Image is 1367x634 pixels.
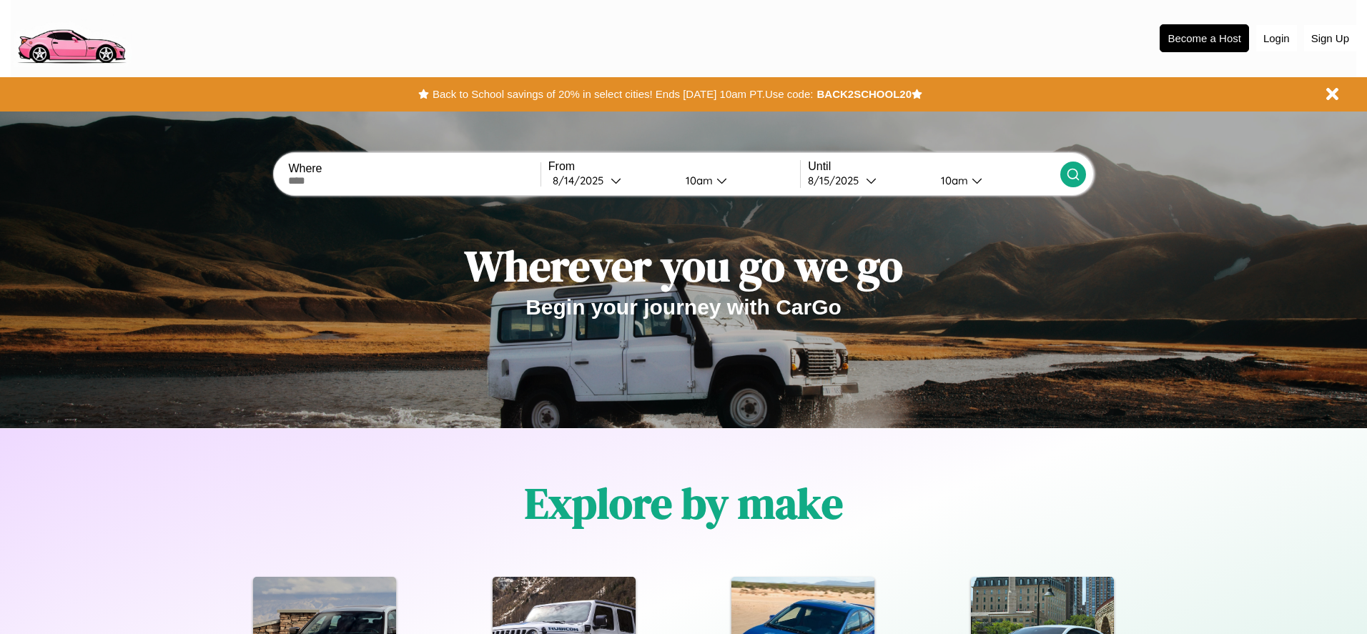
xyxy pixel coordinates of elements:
label: Until [808,160,1060,173]
div: 8 / 14 / 2025 [553,174,611,187]
button: 10am [674,173,800,188]
button: Sign Up [1304,25,1356,51]
button: 10am [929,173,1060,188]
div: 8 / 15 / 2025 [808,174,866,187]
div: 10am [678,174,716,187]
div: 10am [934,174,972,187]
label: From [548,160,800,173]
b: BACK2SCHOOL20 [816,88,912,100]
button: Login [1256,25,1297,51]
button: Back to School savings of 20% in select cities! Ends [DATE] 10am PT.Use code: [429,84,816,104]
label: Where [288,162,540,175]
h1: Explore by make [525,474,843,533]
img: logo [11,7,132,67]
button: Become a Host [1160,24,1249,52]
button: 8/14/2025 [548,173,674,188]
